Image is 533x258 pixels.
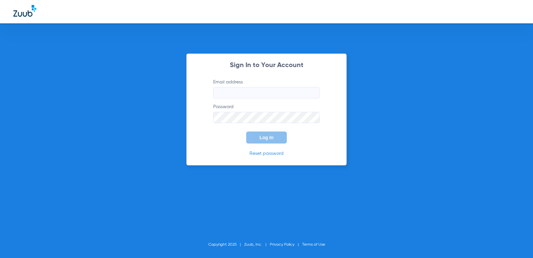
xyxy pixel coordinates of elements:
[213,87,320,98] input: Email address
[213,103,320,123] label: Password
[270,243,294,247] a: Privacy Policy
[244,241,270,248] li: Zuub, Inc.
[246,132,287,144] button: Log In
[250,151,283,156] a: Reset password
[13,5,36,17] img: Zuub Logo
[302,243,325,247] a: Terms of Use
[208,241,244,248] li: Copyright 2025
[213,79,320,98] label: Email address
[203,62,330,69] h2: Sign In to Your Account
[260,135,273,140] span: Log In
[213,112,320,123] input: Password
